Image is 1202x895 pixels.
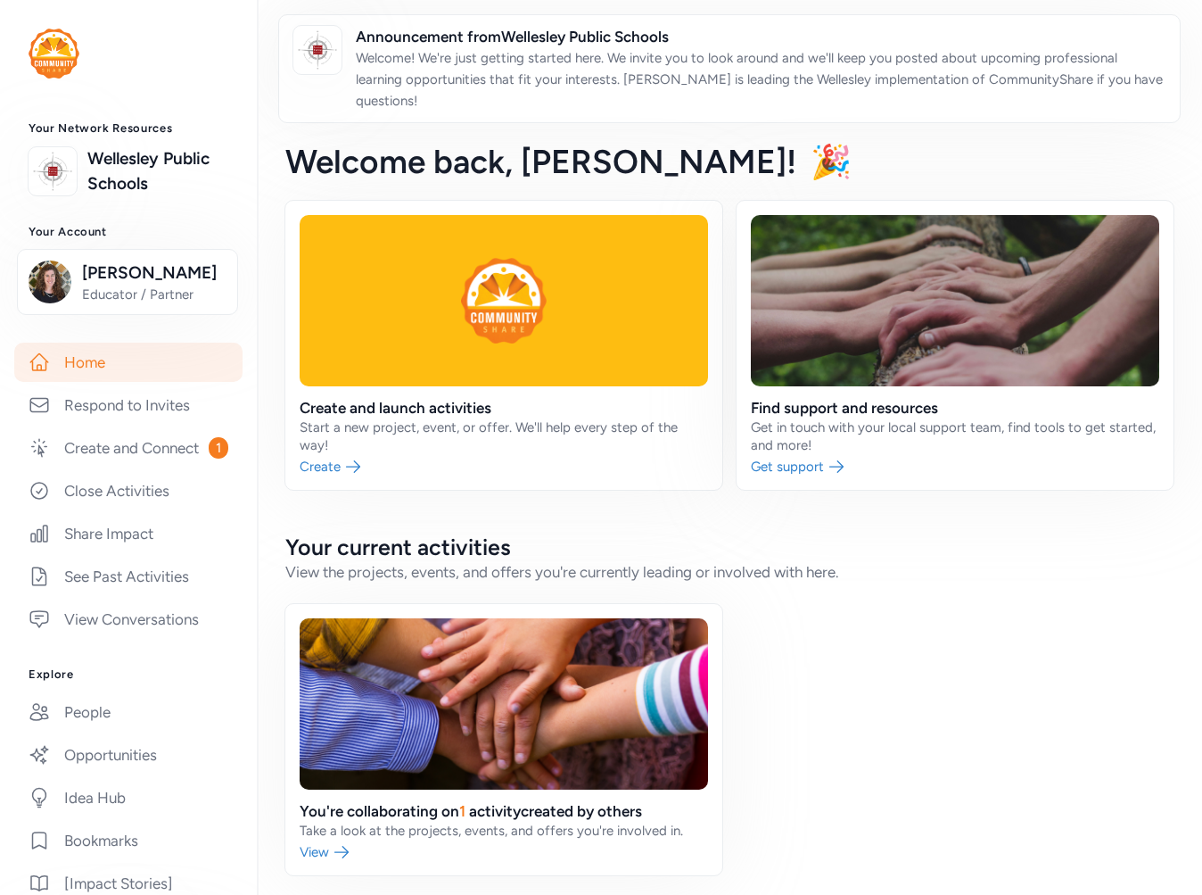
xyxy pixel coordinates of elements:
img: logo [29,29,79,79]
img: logo [298,30,337,70]
a: Opportunities [14,735,243,775]
span: Announcement from Wellesley Public Schools [356,26,1165,47]
a: Close Activities [14,471,243,510]
a: Home [14,343,243,382]
span: Welcome back , [PERSON_NAME]! [285,142,796,181]
a: Idea Hub [14,778,243,817]
a: View Conversations [14,600,243,639]
div: View the projects, events, and offers you're currently leading or involved with here. [285,561,1173,583]
span: 🎉 [811,142,852,181]
p: Welcome! We're just getting started here. We invite you to look around and we'll keep you posted ... [356,47,1165,112]
span: Educator / Partner [82,286,226,303]
a: Share Impact [14,514,243,553]
h3: Your Network Resources [29,121,228,136]
a: Wellesley Public Schools [87,146,228,196]
button: [PERSON_NAME]Educator / Partner [17,249,238,315]
a: Bookmarks [14,821,243,860]
a: People [14,692,243,732]
h3: Your Account [29,225,228,239]
h2: Your current activities [285,533,1173,561]
a: Respond to Invites [14,385,243,425]
a: See Past Activities [14,557,243,596]
img: logo [33,152,72,191]
span: [PERSON_NAME] [82,261,226,286]
h3: Explore [29,667,228,682]
a: Create and Connect1 [14,428,243,468]
span: 1 [209,437,228,459]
